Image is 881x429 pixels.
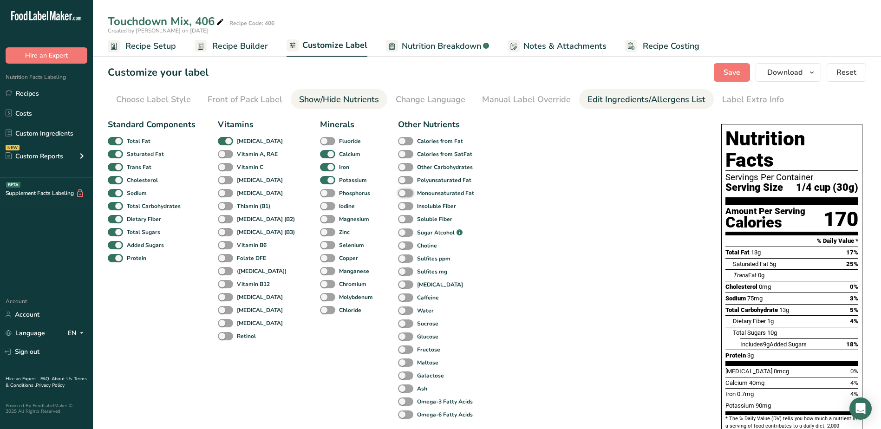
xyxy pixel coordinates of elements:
[339,280,366,288] b: Chromium
[339,254,358,262] b: Copper
[339,215,369,223] b: Magnesium
[339,306,361,314] b: Chloride
[714,63,750,82] button: Save
[749,379,764,386] span: 40mg
[127,137,150,145] b: Total Fat
[52,376,74,382] a: About Us .
[836,67,856,78] span: Reset
[725,402,754,409] span: Potassium
[6,403,87,414] div: Powered By FoodLabelMaker © 2025 All Rights Reserved
[237,176,283,184] b: [MEDICAL_DATA]
[127,215,161,223] b: Dietary Fiber
[417,410,473,419] b: Omega-6 Fatty Acids
[740,341,807,348] span: Includes Added Sugars
[127,150,164,158] b: Saturated Fat
[747,352,754,359] span: 3g
[417,293,439,302] b: Caffeine
[6,182,20,188] div: BETA
[725,368,772,375] span: [MEDICAL_DATA]
[417,215,452,223] b: Soluble Fiber
[40,376,52,382] a: FAQ .
[767,67,803,78] span: Download
[6,151,63,161] div: Custom Reports
[774,368,789,375] span: 0mcg
[229,19,274,27] div: Recipe Code: 406
[767,329,777,336] span: 10g
[725,379,748,386] span: Calcium
[237,254,266,262] b: Folate DFE
[850,390,858,397] span: 4%
[725,249,750,256] span: Total Fat
[339,176,367,184] b: Potassium
[722,93,784,106] div: Label Extra Info
[6,47,87,64] button: Hire an Expert
[417,280,463,289] b: [MEDICAL_DATA]
[850,306,858,313] span: 5%
[339,202,355,210] b: Iodine
[339,293,373,301] b: Molybdenum
[725,235,858,247] section: % Daily Value *
[127,189,147,197] b: Sodium
[827,63,866,82] button: Reset
[796,182,858,194] span: 1/4 cup (30g)
[823,207,858,232] div: 170
[747,295,763,302] span: 75mg
[108,27,208,34] span: Created by [PERSON_NAME] on [DATE]
[482,93,571,106] div: Manual Label Override
[417,241,437,250] b: Choline
[339,228,350,236] b: Zinc
[237,228,295,236] b: [MEDICAL_DATA] (B3)
[339,241,364,249] b: Selenium
[417,397,473,406] b: Omega-3 Fatty Acids
[302,39,367,52] span: Customize Label
[733,318,766,325] span: Dietary Fiber
[208,93,282,106] div: Front of Pack Label
[779,306,789,313] span: 13g
[212,40,268,52] span: Recipe Builder
[625,36,699,57] a: Recipe Costing
[725,306,778,313] span: Total Carbohydrate
[108,36,176,57] a: Recipe Setup
[108,118,196,131] div: Standard Components
[417,332,438,341] b: Glucose
[396,93,465,106] div: Change Language
[846,249,858,256] span: 17%
[237,293,283,301] b: [MEDICAL_DATA]
[850,295,858,302] span: 3%
[195,36,268,57] a: Recipe Builder
[770,260,776,267] span: 5g
[218,118,298,131] div: Vitamins
[237,280,270,288] b: Vitamin B12
[287,35,367,57] a: Customize Label
[767,318,774,325] span: 1g
[417,189,474,197] b: Monounsaturated Fat
[725,352,746,359] span: Protein
[725,128,858,171] h1: Nutrition Facts
[237,202,270,210] b: Thiamin (B1)
[116,93,191,106] div: Choose Label Style
[417,176,471,184] b: Polyunsaturated Fat
[417,306,434,315] b: Water
[850,283,858,290] span: 0%
[725,390,736,397] span: Iron
[6,145,20,150] div: NEW
[402,40,481,52] span: Nutrition Breakdown
[127,163,151,171] b: Trans Fat
[127,202,181,210] b: Total Carbohydrates
[756,402,771,409] span: 90mg
[850,368,858,375] span: 0%
[737,390,754,397] span: 0.7mg
[508,36,607,57] a: Notes & Attachments
[725,173,858,182] div: Servings Per Container
[758,272,764,279] span: 0g
[725,283,757,290] span: Cholesterol
[724,67,740,78] span: Save
[846,260,858,267] span: 25%
[643,40,699,52] span: Recipe Costing
[237,150,278,158] b: Vitamin A, RAE
[523,40,607,52] span: Notes & Attachments
[725,182,783,194] span: Serving Size
[417,254,450,263] b: Sulfites ppm
[320,118,376,131] div: Minerals
[759,283,771,290] span: 0mg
